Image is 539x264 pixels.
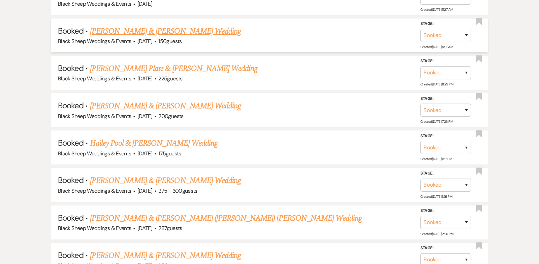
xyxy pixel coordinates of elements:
span: 150 guests [158,38,182,45]
span: Booked [58,250,84,260]
span: 287 guests [158,225,182,232]
a: [PERSON_NAME] Plate & [PERSON_NAME] Wedding [90,63,258,75]
label: Stage: [420,20,471,28]
label: Stage: [420,170,471,177]
span: Black Sheep Weddings & Events [58,150,131,157]
span: Booked [58,175,84,185]
span: Booked [58,100,84,111]
span: Booked [58,63,84,73]
span: 225 guests [158,75,182,82]
a: [PERSON_NAME] & [PERSON_NAME] Wedding [90,100,241,112]
span: Booked [58,213,84,223]
span: Created: [DATE] 8:25 PM [420,82,453,86]
span: Black Sheep Weddings & Events [58,0,131,7]
label: Stage: [420,244,471,252]
span: [DATE] [137,113,152,120]
span: Created: [DATE] 11:27 AM [420,7,453,12]
label: Stage: [420,95,471,102]
span: [DATE] [137,150,152,157]
a: [PERSON_NAME] & [PERSON_NAME] Wedding [90,25,241,37]
span: [DATE] [137,38,152,45]
span: [DATE] [137,0,152,7]
span: Black Sheep Weddings & Events [58,187,131,194]
span: [DATE] [137,225,152,232]
span: Created: [DATE] 9:01 AM [420,45,453,49]
span: 175 guests [158,150,181,157]
span: 275 - 300 guests [158,187,197,194]
span: Booked [58,138,84,148]
span: Black Sheep Weddings & Events [58,113,131,120]
label: Stage: [420,58,471,65]
span: Created: [DATE] 1:37 PM [420,157,452,161]
a: Hailey Pool & [PERSON_NAME] Wedding [90,137,218,149]
a: [PERSON_NAME] & [PERSON_NAME] Wedding [90,175,241,187]
span: Black Sheep Weddings & Events [58,75,131,82]
label: Stage: [420,133,471,140]
span: Created: [DATE] 7:36 PM [420,119,453,124]
a: [PERSON_NAME] & [PERSON_NAME] Wedding [90,250,241,262]
span: Created: [DATE] 2:26 PM [420,232,453,236]
span: [DATE] [137,187,152,194]
label: Stage: [420,207,471,215]
span: Black Sheep Weddings & Events [58,225,131,232]
span: 200 guests [158,113,183,120]
span: Booked [58,26,84,36]
span: Created: [DATE] 1:29 PM [420,194,452,198]
span: [DATE] [137,75,152,82]
a: [PERSON_NAME] & [PERSON_NAME] ([PERSON_NAME]) [PERSON_NAME] Wedding [90,212,362,224]
span: Black Sheep Weddings & Events [58,38,131,45]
